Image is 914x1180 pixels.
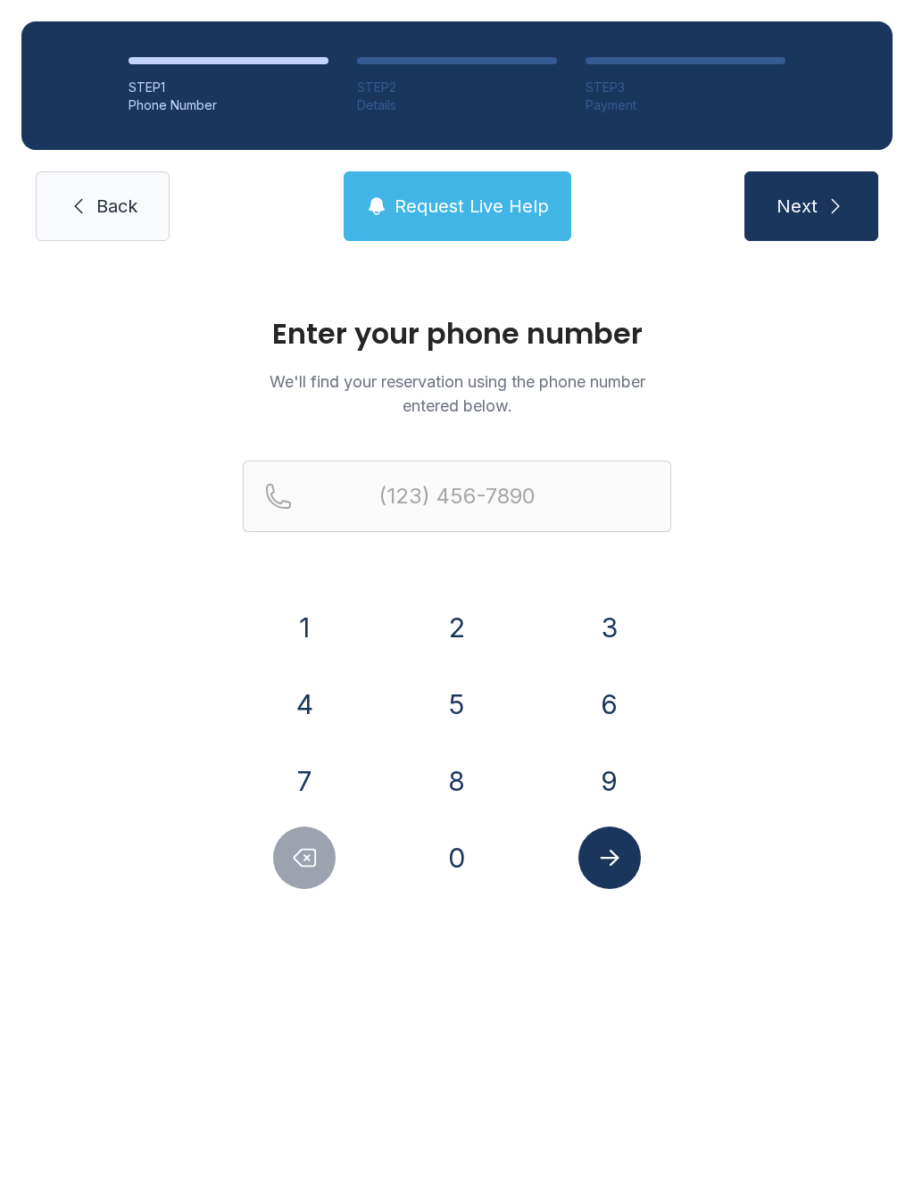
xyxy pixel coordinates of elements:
[273,827,336,889] button: Delete number
[395,194,549,219] span: Request Live Help
[426,750,488,812] button: 8
[426,673,488,735] button: 5
[243,461,671,532] input: Reservation phone number
[357,79,557,96] div: STEP 2
[777,194,818,219] span: Next
[243,320,671,348] h1: Enter your phone number
[586,96,785,114] div: Payment
[129,96,328,114] div: Phone Number
[426,596,488,659] button: 2
[578,750,641,812] button: 9
[273,673,336,735] button: 4
[586,79,785,96] div: STEP 3
[357,96,557,114] div: Details
[243,370,671,418] p: We'll find your reservation using the phone number entered below.
[273,750,336,812] button: 7
[426,827,488,889] button: 0
[129,79,328,96] div: STEP 1
[578,827,641,889] button: Submit lookup form
[578,673,641,735] button: 6
[578,596,641,659] button: 3
[96,194,137,219] span: Back
[273,596,336,659] button: 1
